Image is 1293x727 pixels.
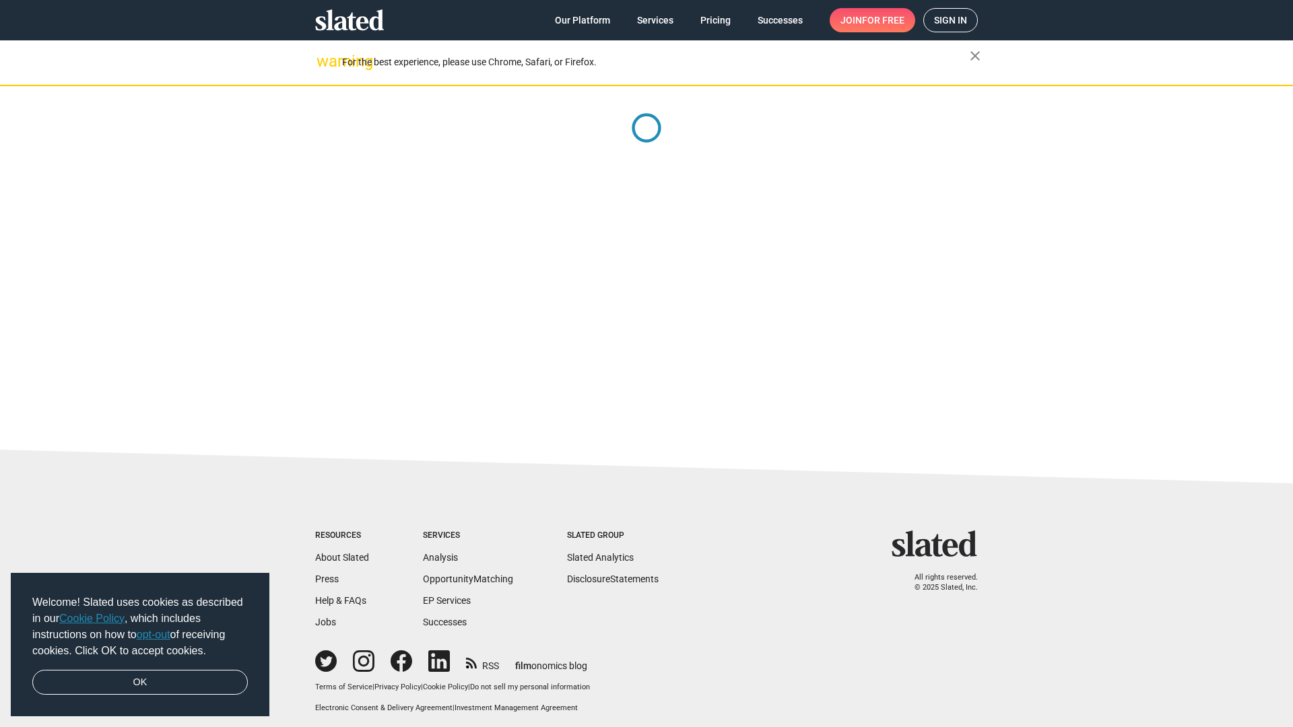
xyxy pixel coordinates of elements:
[423,574,513,584] a: OpportunityMatching
[700,8,731,32] span: Pricing
[900,573,978,592] p: All rights reserved. © 2025 Slated, Inc.
[315,530,369,541] div: Resources
[468,683,470,691] span: |
[11,573,269,717] div: cookieconsent
[315,595,366,606] a: Help & FAQs
[567,552,634,563] a: Slated Analytics
[626,8,684,32] a: Services
[32,670,248,695] a: dismiss cookie message
[637,8,673,32] span: Services
[137,629,170,640] a: opt-out
[372,683,374,691] span: |
[758,8,803,32] span: Successes
[840,8,904,32] span: Join
[59,613,125,624] a: Cookie Policy
[544,8,621,32] a: Our Platform
[862,8,904,32] span: for free
[423,552,458,563] a: Analysis
[934,9,967,32] span: Sign in
[315,703,453,712] a: Electronic Consent & Delivery Agreement
[315,552,369,563] a: About Slated
[374,683,421,691] a: Privacy Policy
[567,574,659,584] a: DisclosureStatements
[315,617,336,627] a: Jobs
[455,703,578,712] a: Investment Management Agreement
[470,683,590,693] button: Do not sell my personal information
[423,683,468,691] a: Cookie Policy
[967,48,983,64] mat-icon: close
[830,8,915,32] a: Joinfor free
[923,8,978,32] a: Sign in
[315,683,372,691] a: Terms of Service
[317,53,333,69] mat-icon: warning
[423,530,513,541] div: Services
[423,617,467,627] a: Successes
[342,53,970,71] div: For the best experience, please use Chrome, Safari, or Firefox.
[315,574,339,584] a: Press
[421,683,423,691] span: |
[555,8,610,32] span: Our Platform
[515,660,531,671] span: film
[690,8,741,32] a: Pricing
[32,594,248,659] span: Welcome! Slated uses cookies as described in our , which includes instructions on how to of recei...
[567,530,659,541] div: Slated Group
[747,8,814,32] a: Successes
[466,652,499,672] a: RSS
[453,703,455,712] span: |
[515,649,587,672] a: filmonomics blog
[423,595,471,606] a: EP Services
